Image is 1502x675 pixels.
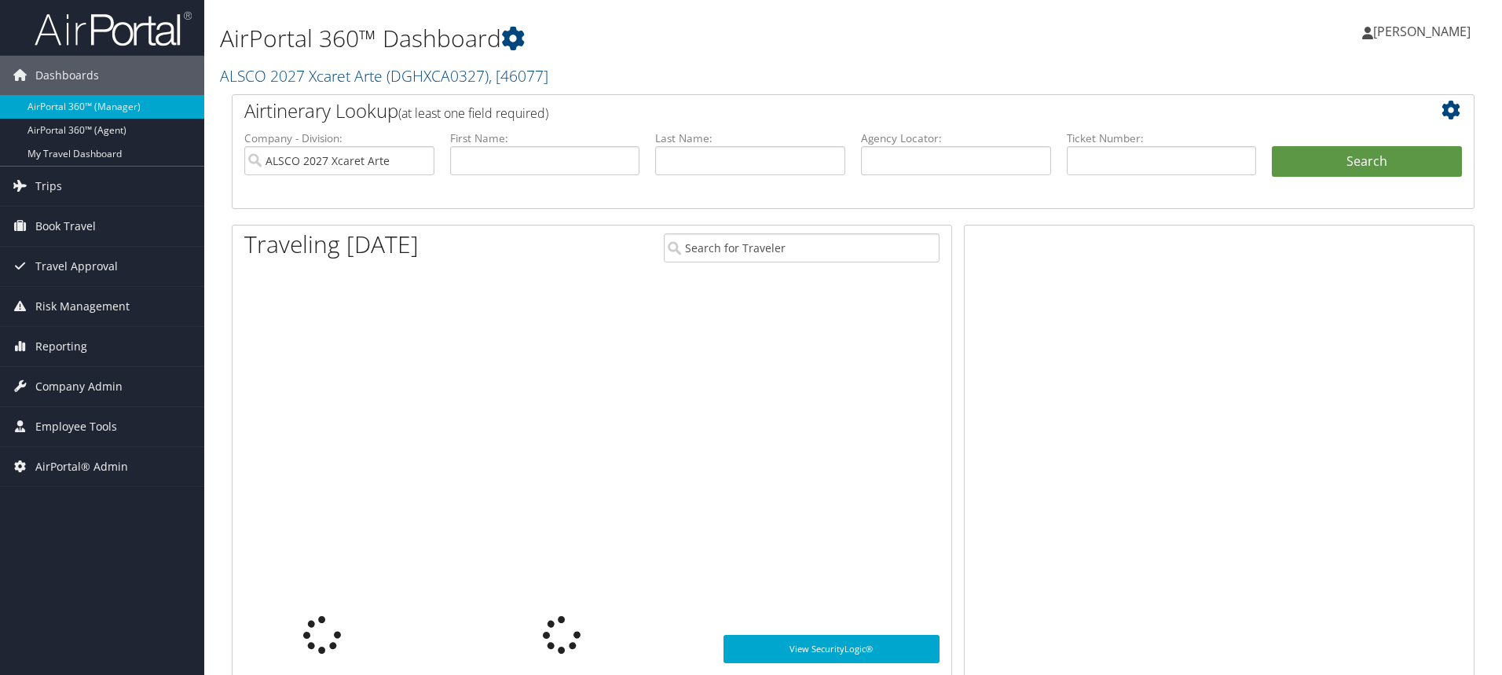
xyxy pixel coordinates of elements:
a: View SecurityLogic® [724,635,940,663]
a: ALSCO 2027 Xcaret Arte [220,65,548,86]
span: ( DGHXCA0327 ) [386,65,489,86]
span: Company Admin [35,367,123,406]
span: Dashboards [35,56,99,95]
span: Travel Approval [35,247,118,286]
img: airportal-logo.png [35,10,192,47]
span: (at least one field required) [398,105,548,122]
h2: Airtinerary Lookup [244,97,1358,124]
span: AirPortal® Admin [35,447,128,486]
a: [PERSON_NAME] [1362,8,1486,55]
label: Company - Division: [244,130,434,146]
input: Search for Traveler [664,233,940,262]
span: , [ 46077 ] [489,65,548,86]
h1: AirPortal 360™ Dashboard [220,22,1064,55]
span: Reporting [35,327,87,366]
h1: Traveling [DATE] [244,228,419,261]
label: Ticket Number: [1067,130,1257,146]
span: [PERSON_NAME] [1373,23,1471,40]
span: Employee Tools [35,407,117,446]
label: Agency Locator: [861,130,1051,146]
span: Book Travel [35,207,96,246]
span: Risk Management [35,287,130,326]
button: Search [1272,146,1462,178]
label: Last Name: [655,130,845,146]
span: Trips [35,167,62,206]
label: First Name: [450,130,640,146]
